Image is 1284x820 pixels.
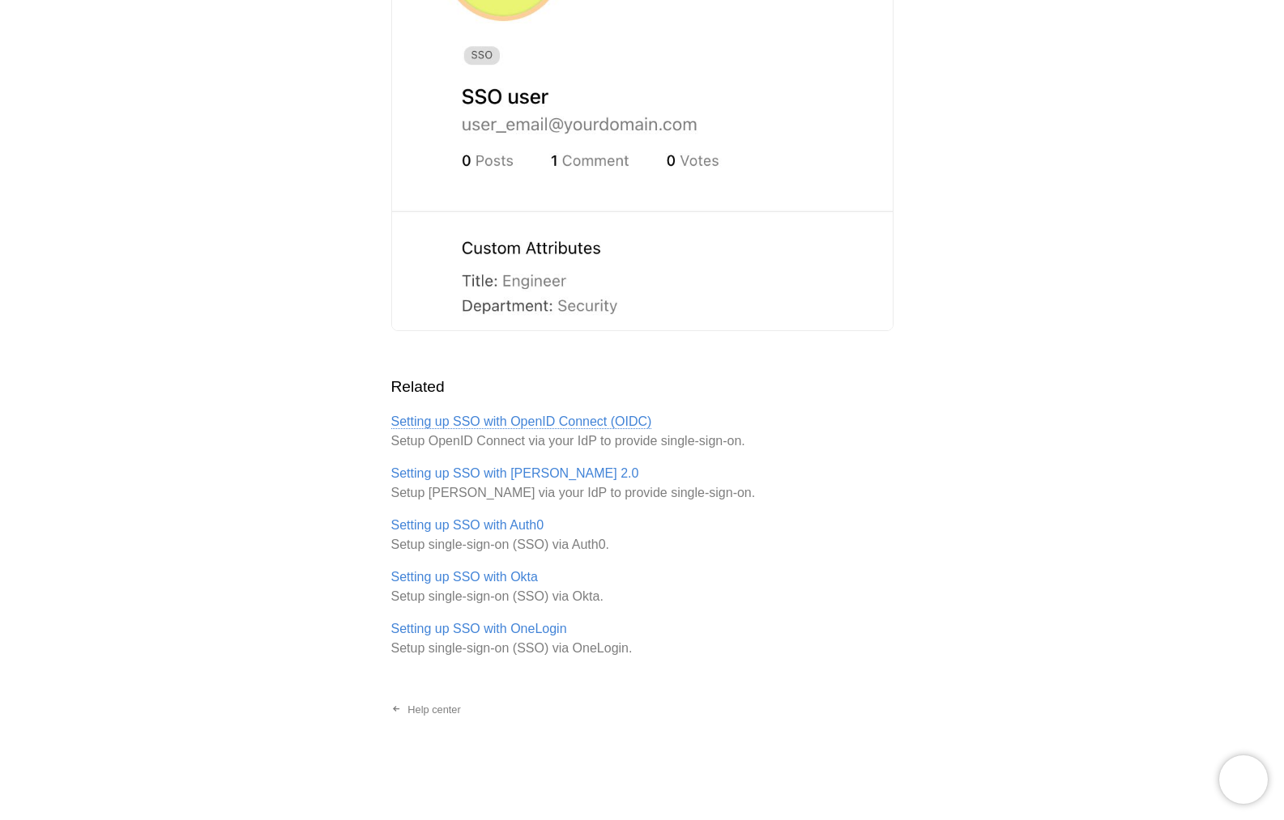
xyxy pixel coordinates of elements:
[391,414,652,429] a: Setting up SSO with OpenID Connect (OIDC)
[391,619,894,658] p: Setup single-sign-on (SSO) via OneLogin.
[391,622,567,635] a: Setting up SSO with OneLogin
[1219,755,1268,804] iframe: Chatra live chat
[391,464,894,503] p: Setup [PERSON_NAME] via your IdP to provide single-sign-on.
[391,570,538,584] a: Setting up SSO with Okta
[391,466,639,480] a: Setting up SSO with [PERSON_NAME] 2.0
[391,376,894,399] h2: Related
[391,567,894,606] p: Setup single-sign-on (SSO) via Okta.
[391,516,894,554] p: Setup single-sign-on (SSO) via Auth0.
[391,518,544,532] a: Setting up SSO with Auth0
[391,412,894,451] p: Setup OpenID Connect via your IdP to provide single-sign-on.
[378,697,474,723] a: Help center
